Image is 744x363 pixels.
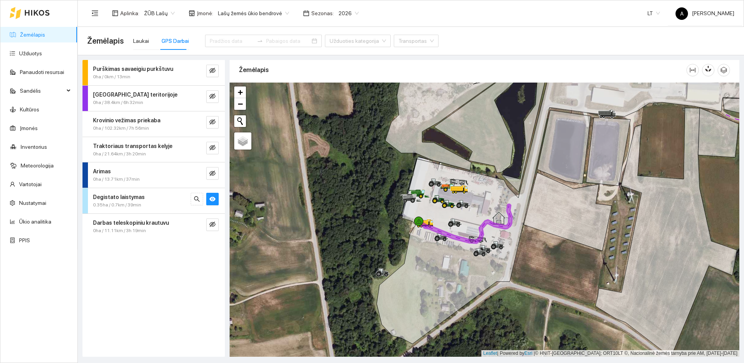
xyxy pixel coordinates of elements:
[112,10,118,16] span: layout
[238,87,243,97] span: +
[20,69,64,75] a: Panaudoti resursai
[206,116,219,129] button: eye-invisible
[525,351,533,356] a: Esri
[481,350,739,357] div: | Powered by © HNIT-[GEOGRAPHIC_DATA]; ORT10LT ©, Nacionalinė žemės tarnyba prie AM, [DATE]-[DATE]
[21,162,54,169] a: Meteorologija
[93,117,160,123] strong: Krovinio vežimas priekaba
[483,351,497,356] a: Leaflet
[93,220,169,226] strong: Darbas teleskopiniu krautuvu
[82,111,225,137] div: Krovinio vežimas priekaba0ha / 102.32km / 7h 56mineye-invisible
[20,106,39,113] a: Kultūros
[209,93,216,100] span: eye-invisible
[93,143,172,149] strong: Traktoriaus transportas kelyje
[19,181,42,187] a: Vartotojai
[82,162,225,188] div: Arimas0ha / 13.71km / 37mineye-invisible
[133,37,149,45] div: Laukai
[266,37,310,45] input: Pabaigos data
[209,170,216,178] span: eye-invisible
[93,201,141,209] span: 0.35ha / 0.7km / 39min
[218,7,289,19] span: Lašų žemės ūkio bendrovė
[209,196,216,203] span: eye
[93,176,140,183] span: 0ha / 13.71km / 37min
[534,351,535,356] span: |
[82,214,225,239] div: Darbas teleskopiniu krautuvu0ha / 11.11km / 3h 19mineye-invisible
[210,37,254,45] input: Pradžios data
[19,50,42,56] a: Užduotys
[93,73,130,81] span: 0ha / 0km / 13min
[206,90,219,103] button: eye-invisible
[82,60,225,85] div: Purškimas savaeigiu purkštuvu0ha / 0km / 13mineye-invisible
[189,10,195,16] span: shop
[206,193,219,205] button: eye
[93,227,146,234] span: 0ha / 11.11km / 3h 19min
[680,7,684,20] span: A
[239,59,686,81] div: Žemėlapis
[87,35,124,47] span: Žemėlapis
[686,64,699,76] button: column-width
[161,37,189,45] div: GPS Darbai
[676,10,734,16] span: [PERSON_NAME]
[93,194,145,200] strong: Degistato laistymas
[20,125,38,131] a: Įmonės
[209,67,216,75] span: eye-invisible
[209,221,216,229] span: eye-invisible
[303,10,309,16] span: calendar
[206,65,219,77] button: eye-invisible
[206,142,219,154] button: eye-invisible
[197,9,213,18] span: Įmonė :
[687,67,698,73] span: column-width
[82,137,225,162] div: Traktoriaus transportas kelyje0ha / 21.64km / 3h 20mineye-invisible
[87,5,103,21] button: menu-fold
[647,7,660,19] span: LT
[21,144,47,150] a: Inventorius
[93,168,111,174] strong: Arimas
[19,200,46,206] a: Nustatymai
[234,132,251,150] a: Layers
[257,38,263,44] span: swap-right
[82,188,225,213] div: Degistato laistymas0.35ha / 0.7km / 39minsearcheye
[93,99,143,106] span: 0ha / 38.4km / 6h 32min
[19,237,30,243] a: PPIS
[206,219,219,231] button: eye-invisible
[20,83,64,99] span: Sandėlis
[120,9,139,18] span: Aplinka :
[209,119,216,126] span: eye-invisible
[234,86,246,98] a: Zoom in
[206,167,219,180] button: eye-invisible
[234,115,246,127] button: Initiate a new search
[93,150,146,158] span: 0ha / 21.64km / 3h 20min
[82,86,225,111] div: [GEOGRAPHIC_DATA] teritorijoje0ha / 38.4km / 6h 32mineye-invisible
[238,99,243,109] span: −
[19,219,51,225] a: Ūkio analitika
[91,10,98,17] span: menu-fold
[311,9,334,18] span: Sezonas :
[93,92,177,98] strong: [GEOGRAPHIC_DATA] teritorijoje
[93,66,173,72] strong: Purškimas savaeigiu purkštuvu
[209,144,216,152] span: eye-invisible
[191,193,203,205] button: search
[144,7,175,19] span: ŽŪB Lašų
[234,98,246,110] a: Zoom out
[194,196,200,203] span: search
[20,32,45,38] a: Žemėlapis
[339,7,359,19] span: 2026
[257,38,263,44] span: to
[93,125,149,132] span: 0ha / 102.32km / 7h 56min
